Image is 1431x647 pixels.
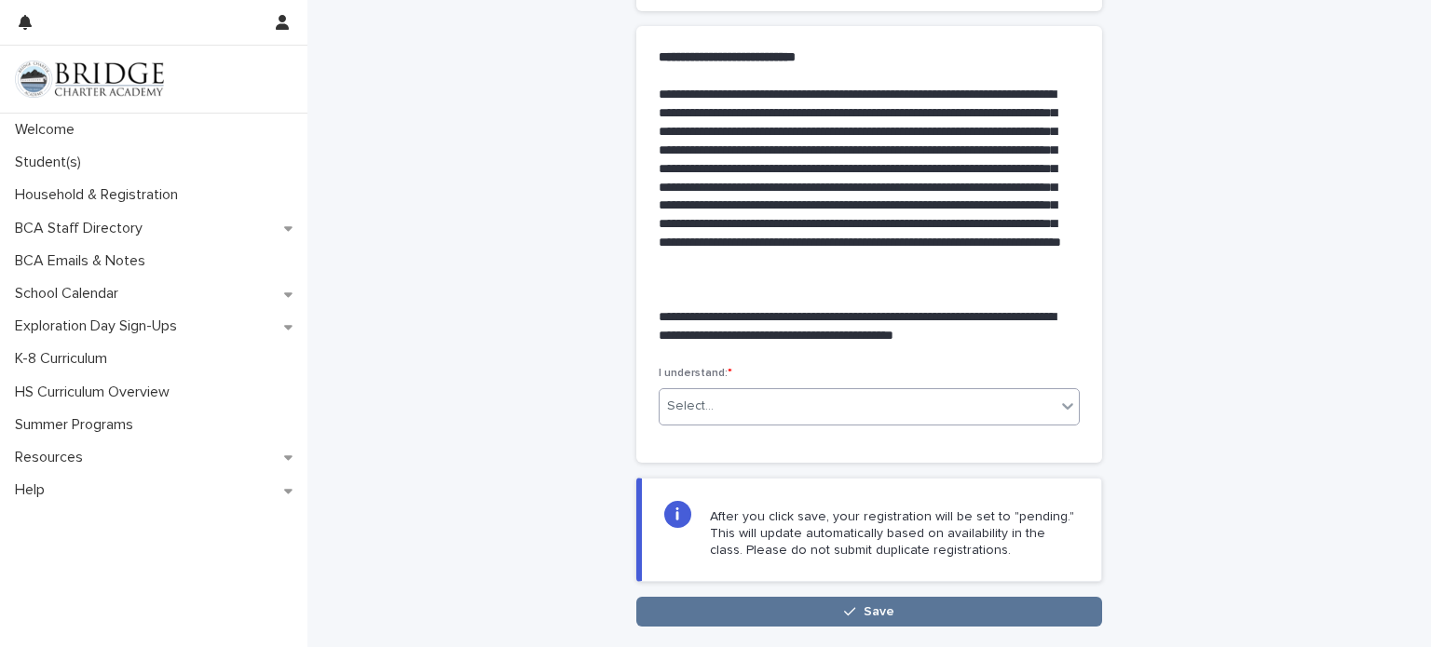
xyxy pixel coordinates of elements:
p: Help [7,481,60,499]
p: School Calendar [7,285,133,303]
span: I understand: [659,368,732,379]
p: BCA Staff Directory [7,220,157,237]
p: HS Curriculum Overview [7,384,184,401]
p: Exploration Day Sign-Ups [7,317,192,335]
p: BCA Emails & Notes [7,252,160,270]
p: Household & Registration [7,186,193,204]
div: Select... [667,397,714,416]
p: K-8 Curriculum [7,350,122,368]
p: Student(s) [7,154,96,171]
button: Save [636,597,1102,627]
img: V1C1m3IdTEidaUdm9Hs0 [15,61,164,98]
span: Save [864,605,894,618]
p: Summer Programs [7,416,148,434]
p: Welcome [7,121,89,139]
p: After you click save, your registration will be set to "pending." This will update automatically ... [710,508,1079,559]
p: Resources [7,449,98,466]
